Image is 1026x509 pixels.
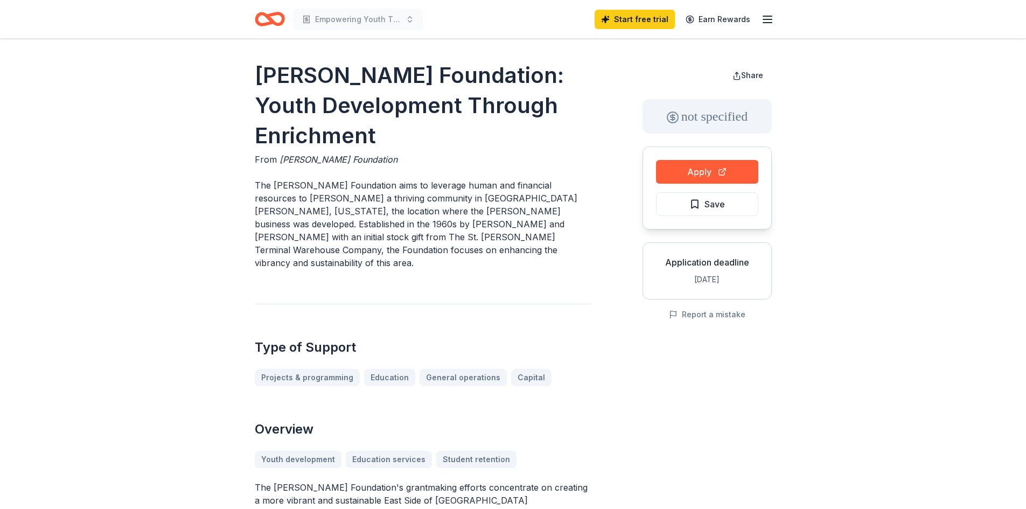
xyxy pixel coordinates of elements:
[741,71,763,80] span: Share
[669,308,745,321] button: Report a mistake
[652,256,763,269] div: Application deadline
[511,369,552,386] a: Capital
[280,154,397,165] span: [PERSON_NAME] Foundation
[656,160,758,184] button: Apply
[595,10,675,29] a: Start free trial
[420,369,507,386] a: General operations
[364,369,415,386] a: Education
[255,339,591,356] h2: Type of Support
[255,179,591,269] p: The [PERSON_NAME] Foundation aims to leverage human and financial resources to [PERSON_NAME] a th...
[255,6,285,32] a: Home
[255,369,360,386] a: Projects & programming
[652,273,763,286] div: [DATE]
[724,65,772,86] button: Share
[704,197,725,211] span: Save
[679,10,757,29] a: Earn Rewards
[255,421,591,438] h2: Overview
[255,60,591,151] h1: [PERSON_NAME] Foundation: Youth Development Through Enrichment
[643,99,772,134] div: not specified
[255,153,591,166] div: From
[656,192,758,216] button: Save
[294,9,423,30] button: Empowering Youth Through Boxing Excellence and Intervention
[315,13,401,26] span: Empowering Youth Through Boxing Excellence and Intervention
